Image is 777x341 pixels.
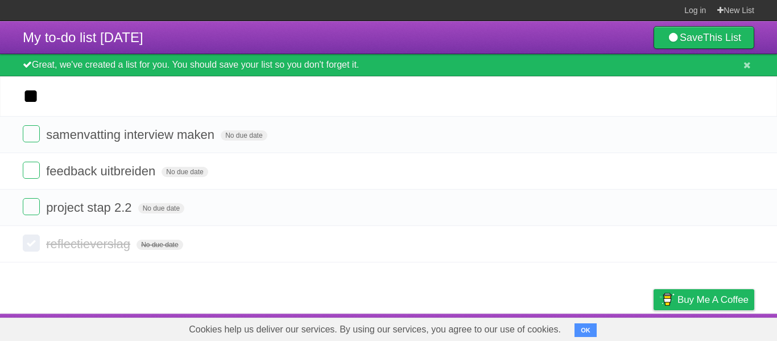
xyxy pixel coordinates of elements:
label: Done [23,162,40,179]
span: No due date [162,167,208,177]
span: project stap 2.2 [46,200,134,215]
span: No due date [221,130,267,141]
a: Suggest a feature [683,317,754,338]
button: OK [575,323,597,337]
span: samenvatting interview maken [46,128,217,142]
a: Privacy [639,317,668,338]
a: Developers [540,317,586,338]
img: Buy me a coffee [659,290,675,309]
a: Terms [600,317,625,338]
span: No due date [137,240,183,250]
a: About [502,317,526,338]
span: Buy me a coffee [677,290,749,310]
b: This List [703,32,741,43]
span: reflectieverslag [46,237,133,251]
a: Buy me a coffee [654,289,754,310]
span: Cookies help us deliver our services. By using our services, you agree to our use of cookies. [177,318,572,341]
label: Done [23,198,40,215]
label: Done [23,235,40,252]
span: No due date [138,203,184,213]
span: feedback uitbreiden [46,164,158,178]
label: Done [23,125,40,142]
span: My to-do list [DATE] [23,30,143,45]
a: SaveThis List [654,26,754,49]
